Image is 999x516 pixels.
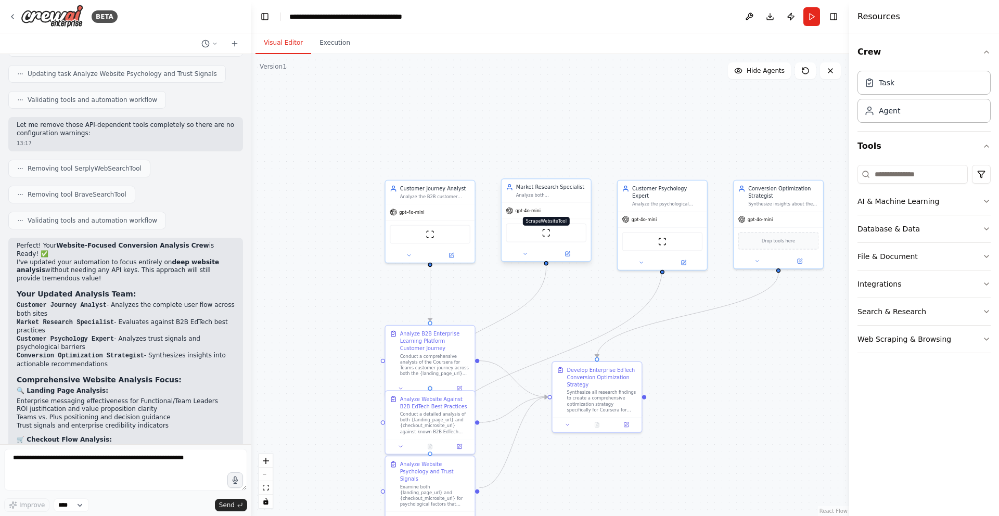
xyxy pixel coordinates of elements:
[857,10,900,23] h4: Resources
[400,193,470,199] div: Analyze the B2B customer journey for Functional/Team Leaders evaluating Coursera for Teams across...
[17,414,235,422] li: Teams vs. Plus positioning and decision guidance
[17,242,235,258] h2: Perfect! Your is Ready! ✅
[415,384,445,393] button: No output available
[399,209,425,215] span: gpt-4o-mini
[567,366,637,388] div: Develop Enterprise EdTech Conversion Optimization Strategy
[385,390,475,454] div: Analyze Website Against B2B EdTech Best PracticesConduct a detailed analysis of both {landing_pag...
[593,273,782,357] g: Edge from 2764d994-c050-4456-bfad-9f4c56aea63a to cb1df424-dc1c-4f04-8e76-22b947287766
[311,32,358,54] button: Execution
[226,37,243,50] button: Start a new chat
[17,139,235,147] div: 13:17
[501,180,592,263] div: Market Research SpecialistAnalyze both {landing_page_url} and {checkout_microsite_url} from a com...
[426,230,434,239] img: ScrapeWebsiteTool
[400,484,470,507] div: Examine both {landing_page_url} and {checkout_microsite_url} for psychological factors that influ...
[747,67,785,75] span: Hide Agents
[17,301,235,318] li: - Analyzes the complete user flow across both sites
[447,442,472,451] button: Open in side panel
[658,237,667,246] img: ScrapeWebsiteTool
[28,96,157,104] span: Validating tools and automation workflow
[879,78,894,88] div: Task
[447,384,472,393] button: Open in side panel
[197,37,222,50] button: Switch to previous chat
[400,353,470,377] div: Conduct a comprehensive analysis of the Coursera for Teams customer journey across both the {land...
[400,395,470,410] div: Analyze Website Against B2B EdTech Best Practices
[17,335,235,352] li: - Analyzes trust signals and psychological barriers
[857,215,991,242] button: Database & Data
[259,481,273,495] button: fit view
[826,9,841,24] button: Hide right sidebar
[17,319,114,326] code: Market Research Specialist
[857,188,991,215] button: AI & Machine Learning
[857,270,991,298] button: Integrations
[17,376,182,384] strong: Comprehensive Website Analysis Focus:
[17,290,136,298] strong: Your Updated Analysis Team:
[857,161,991,362] div: Tools
[632,201,702,207] div: Analyze the psychological messaging, trust signals, and decision-making triggers present on both ...
[515,208,541,214] span: gpt-4o-mini
[748,185,818,200] div: Conversion Optimization Strategist
[4,498,49,512] button: Improve
[663,258,704,267] button: Open in side panel
[17,259,219,274] strong: deep website analysis
[17,302,107,309] code: Customer Journey Analyst
[17,352,235,368] li: - Synthesizes insights into actionable recommendations
[385,180,475,263] div: Customer Journey AnalystAnalyze the B2B customer journey for Functional/Team Leaders evaluating C...
[17,387,108,394] strong: 🔍 Landing Page Analysis:
[92,10,118,23] div: BETA
[427,267,434,321] g: Edge from 2ddf84e2-98d5-42e0-86c0-e83e3214e2ea to 4f646f1d-f371-4d15-86f6-332cb709acb4
[17,405,235,414] li: ROI justification and value proposition clarity
[427,267,550,386] g: Edge from cfd704a6-0d47-4fcb-abbe-ca41f7c3fc71 to a5cce658-40e7-4376-b57c-0821d76beb0a
[728,62,791,79] button: Hide Agents
[857,243,991,270] button: File & Document
[259,468,273,481] button: zoom out
[415,442,445,451] button: No output available
[479,393,547,491] g: Edge from ceeedba2-8025-47cd-bfc9-7e4e18d43bea to cb1df424-dc1c-4f04-8e76-22b947287766
[21,5,83,28] img: Logo
[552,362,642,433] div: Develop Enterprise EdTech Conversion Optimization StrategySynthesize all research findings to cre...
[17,336,114,343] code: Customer Psychology Expert
[819,508,848,514] a: React Flow attribution
[215,499,247,511] button: Send
[259,454,273,508] div: React Flow controls
[617,180,708,270] div: Customer Psychology ExpertAnalyze the psychological messaging, trust signals, and decision-making...
[219,501,235,509] span: Send
[479,357,547,401] g: Edge from 4f646f1d-f371-4d15-86f6-332cb709acb4 to cb1df424-dc1c-4f04-8e76-22b947287766
[779,257,820,266] button: Open in side panel
[879,106,900,116] div: Agent
[733,180,824,269] div: Conversion Optimization StrategistSynthesize insights about the Coursera for Teams evaluation pro...
[427,267,666,451] g: Edge from 290b1919-5a6a-43c9-b152-a0813372d521 to ceeedba2-8025-47cd-bfc9-7e4e18d43bea
[260,62,287,71] div: Version 1
[516,192,586,198] div: Analyze both {landing_page_url} and {checkout_microsite_url} from a competitive and industry best...
[431,251,472,260] button: Open in side panel
[762,237,796,244] span: Drop tools here
[28,70,217,78] span: Updating task Analyze Website Psychology and Trust Signals
[259,454,273,468] button: zoom in
[857,326,991,353] button: Web Scraping & Browsing
[17,121,235,137] p: Let me remove those API-dependent tools completely so there are no configuration warnings:
[56,242,209,249] strong: Website-Focused Conversion Analysis Crew
[289,11,406,22] nav: breadcrumb
[542,228,550,237] img: ScrapeWebsiteTool
[400,461,470,483] div: Analyze Website Psychology and Trust Signals
[857,298,991,325] button: Search & Research
[547,250,588,259] button: Open in side panel
[857,132,991,161] button: Tools
[614,420,639,429] button: Open in side panel
[748,216,773,222] span: gpt-4o-mini
[17,259,235,283] p: I've updated your automation to focus entirely on without needing any API keys. This approach wil...
[582,420,612,429] button: No output available
[516,184,586,191] div: Market Research Specialist
[400,330,470,352] div: Analyze B2B Enterprise Learning Platform Customer Journey
[259,495,273,508] button: toggle interactivity
[28,164,142,173] span: Removing tool SerplyWebSearchTool
[632,216,657,222] span: gpt-4o-mini
[400,185,470,192] div: Customer Journey Analyst
[28,190,126,199] span: Removing tool BraveSearchTool
[227,472,243,488] button: Click to speak your automation idea
[17,397,235,406] li: Enterprise messaging effectiveness for Functional/Team Leaders
[385,325,475,396] div: Analyze B2B Enterprise Learning Platform Customer JourneyConduct a comprehensive analysis of the ...
[857,37,991,67] button: Crew
[19,501,45,509] span: Improve
[28,216,157,225] span: Validating tools and automation workflow
[17,436,112,443] strong: 🛒 Checkout Flow Analysis:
